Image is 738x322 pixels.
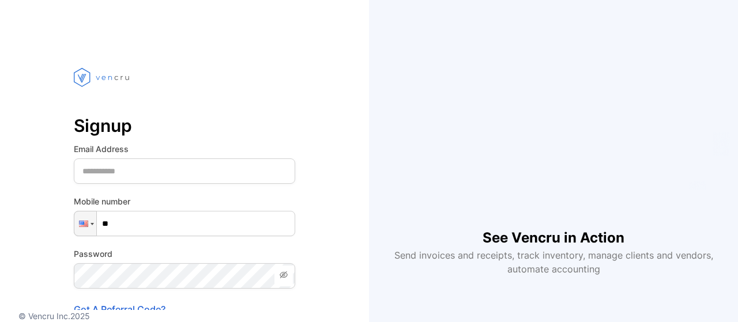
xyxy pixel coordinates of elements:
[387,248,720,276] p: Send invoices and receipts, track inventory, manage clients and vendors, automate accounting
[74,211,96,236] div: United States: + 1
[406,46,701,209] iframe: YouTube video player
[74,195,295,207] label: Mobile number
[74,143,295,155] label: Email Address
[74,302,295,316] p: Got A Referral Code?
[74,112,295,139] p: Signup
[74,248,295,260] label: Password
[483,209,624,248] h1: See Vencru in Action
[74,46,131,108] img: vencru logo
